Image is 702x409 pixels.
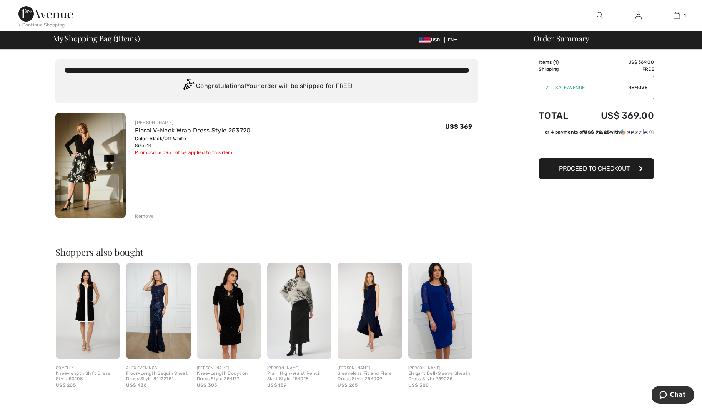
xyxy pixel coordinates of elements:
span: US$ 300 [408,383,429,388]
div: < Continue Shopping [18,22,65,28]
span: US$ 369 [445,123,472,130]
img: Sezzle [620,129,648,136]
div: or 4 payments ofUS$ 92.25withSezzle Click to learn more about Sezzle [539,129,654,138]
div: Knee-length Shift Dress Style 50108 [56,371,120,382]
iframe: Opens a widget where you can chat to one of our agents [652,386,694,405]
span: EN [448,37,457,43]
div: Order Summary [524,35,697,42]
div: Plain High-Waist Pencil Skirt Style 254018 [267,371,331,382]
div: COMPLI K [56,365,120,371]
img: Knee-length Shift Dress Style 50108 [56,263,120,359]
span: Remove [628,84,647,91]
img: Floral V-Neck Wrap Dress Style 253720 [55,113,126,218]
img: Floor-Length Sequin Sheath Dress Style 81122751 [126,263,190,359]
img: 1ère Avenue [18,6,73,22]
div: [PERSON_NAME] [197,365,261,371]
span: US$ 92.25 [584,129,610,135]
div: Elegant Bell-Sleeve Sheath Dress Style 259025 [408,371,472,382]
div: Sleeveless Fit and Flare Dress Style 254009 [338,371,402,382]
div: Color: Black/Off White Size: 14 [135,135,250,149]
span: 1 [555,60,557,65]
img: search the website [597,11,603,20]
img: US Dollar [419,37,431,43]
td: US$ 369.00 [580,59,654,66]
span: My Shopping Bag ( Items) [53,35,140,42]
span: US$ 305 [197,383,217,388]
td: Items ( ) [539,59,580,66]
img: My Bag [674,11,680,20]
div: [PERSON_NAME] [338,365,402,371]
div: [PERSON_NAME] [135,119,250,126]
span: US$ 265 [338,383,358,388]
div: ALEX EVENINGS [126,365,190,371]
a: 1 [658,11,695,20]
td: Free [580,66,654,73]
div: [PERSON_NAME] [408,365,472,371]
h2: Shoppers also bought [55,247,478,257]
a: Sign In [629,11,648,20]
button: Proceed to Checkout [539,158,654,179]
a: Floral V-Neck Wrap Dress Style 253720 [135,127,250,134]
img: My Info [635,11,642,20]
input: Promo code [549,76,628,99]
span: 1 [684,12,686,19]
span: US$ 205 [56,383,76,388]
img: Knee-Length Bodycon Dress Style 254177 [197,263,261,359]
div: Remove [135,213,154,220]
span: US$ 436 [126,383,147,388]
span: 1 [116,33,118,43]
span: USD [419,37,443,43]
span: US$ 159 [267,383,286,388]
div: Promocode can not be applied to this item [135,149,250,156]
img: Plain High-Waist Pencil Skirt Style 254018 [267,263,331,359]
iframe: PayPal-paypal [539,138,654,156]
td: US$ 369.00 [580,103,654,129]
div: Congratulations! Your order will be shipped for FREE! [65,79,469,94]
div: [PERSON_NAME] [267,365,331,371]
img: Congratulation2.svg [181,79,196,94]
span: Proceed to Checkout [559,165,630,172]
div: Floor-Length Sequin Sheath Dress Style 81122751 [126,371,190,382]
td: Total [539,103,580,129]
td: Shipping [539,66,580,73]
div: ✔ [539,84,549,91]
img: Elegant Bell-Sleeve Sheath Dress Style 259025 [408,263,472,359]
div: or 4 payments of with [545,129,654,136]
img: Sleeveless Fit and Flare Dress Style 254009 [338,263,402,359]
div: Knee-Length Bodycon Dress Style 254177 [197,371,261,382]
